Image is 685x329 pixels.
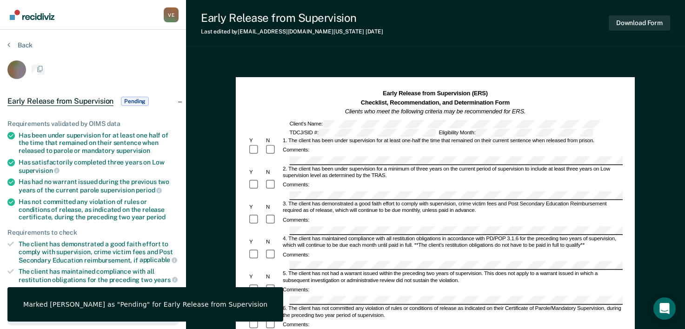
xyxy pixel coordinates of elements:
div: Y [248,169,265,175]
div: Comments: [282,147,311,153]
div: The client has maintained compliance with all restitution obligations for the preceding two [19,268,179,283]
div: TDCJ/SID #: [288,129,438,137]
button: Back [7,41,33,49]
span: Early Release from Supervision [7,97,113,106]
span: Pending [121,97,149,106]
strong: Checklist, Recommendation, and Determination Form [361,99,510,105]
span: years [154,276,178,283]
div: N [265,137,281,144]
div: Client's Name: [288,120,601,128]
div: N [265,274,281,280]
div: Eligibility Month: [438,129,595,137]
div: Marked [PERSON_NAME] as "Pending" for Early Release from Supervision [23,300,267,309]
div: Has satisfactorily completed three years on Low [19,158,179,174]
div: 2. The client has been under supervision for a minimum of three years on the current period of su... [282,165,623,179]
span: [DATE] [366,28,383,35]
div: Open Intercom Messenger [653,297,676,320]
div: 5. The client has not had a warrant issued within the preceding two years of supervision. This do... [282,270,623,283]
strong: Early Release from Supervision (ERS) [383,90,488,97]
img: Recidiviz [10,10,54,20]
div: N [265,239,281,245]
div: 6. The client has not committed any violation of rules or conditions of release as indicated on t... [282,305,623,319]
div: 1. The client has been under supervision for at least one-half the time that remained on their cu... [282,137,623,144]
div: N [265,169,281,175]
span: period [136,186,162,194]
div: Early Release from Supervision [201,11,383,25]
div: The client has demonstrated a good faith effort to comply with supervision, crime victim fees and... [19,240,179,264]
div: N [265,204,281,210]
div: Comments: [282,182,311,188]
em: Clients who meet the following criteria may be recommended for ERS. [345,108,525,115]
div: Comments: [282,217,311,223]
div: Has had no warrant issued during the previous two years of the current parole supervision [19,178,179,194]
div: Y [248,274,265,280]
span: supervision [116,147,150,154]
div: Y [248,239,265,245]
div: Requirements to check [7,229,179,237]
button: Download Form [609,15,670,31]
div: Has not committed any violation of rules or conditions of release, as indicated on the release ce... [19,198,179,221]
div: 3. The client has demonstrated a good faith effort to comply with supervision, crime victim fees ... [282,200,623,214]
div: Comments: [282,251,311,258]
span: supervision [19,167,60,174]
button: Profile dropdown button [164,7,179,22]
div: Requirements validated by OIMS data [7,120,179,128]
span: applicable [140,256,177,263]
div: V E [164,7,179,22]
div: Comments: [282,286,311,293]
div: Has been under supervision for at least one half of the time that remained on their sentence when... [19,132,179,155]
div: Last edited by [EMAIL_ADDRESS][DOMAIN_NAME][US_STATE] [201,28,383,35]
div: 4. The client has maintained compliance with all restitution obligations in accordance with PD/PO... [282,235,623,249]
div: Comments: [282,321,311,328]
span: period [146,213,166,221]
div: Y [248,204,265,210]
div: Y [248,137,265,144]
